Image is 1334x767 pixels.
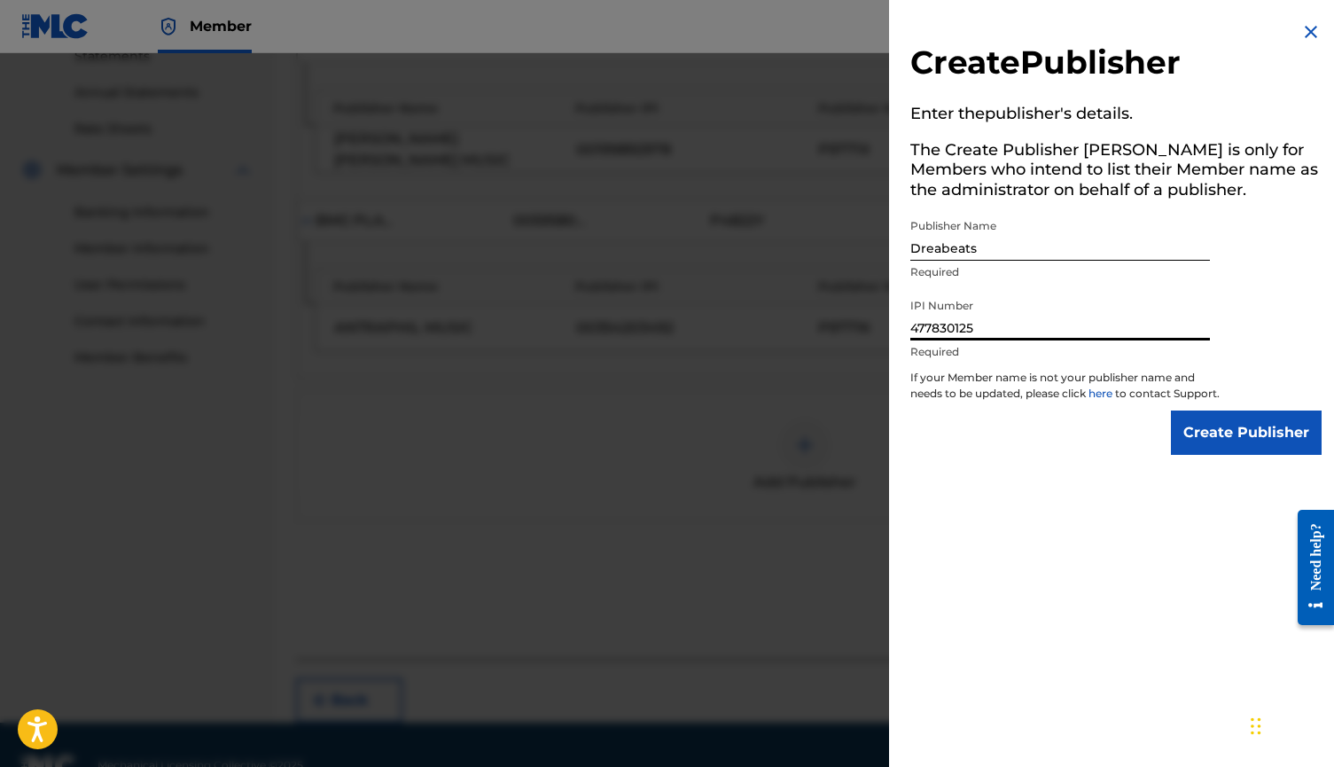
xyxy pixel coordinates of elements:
[910,43,1322,88] h2: Create Publisher
[21,13,90,39] img: MLC Logo
[158,16,179,37] img: Top Rightsholder
[1171,411,1322,455] input: Create Publisher
[910,370,1221,411] p: If your Member name is not your publisher name and needs to be updated, please click to contact S...
[910,344,1210,360] p: Required
[1251,700,1261,753] div: Drag
[910,135,1322,211] h5: The Create Publisher [PERSON_NAME] is only for Members who intend to list their Member name as th...
[1245,682,1334,767] iframe: Chat Widget
[1284,492,1334,644] iframe: Resource Center
[910,264,1210,280] p: Required
[1088,387,1115,400] a: here
[190,16,252,36] span: Member
[910,98,1322,135] h5: Enter the publisher 's details.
